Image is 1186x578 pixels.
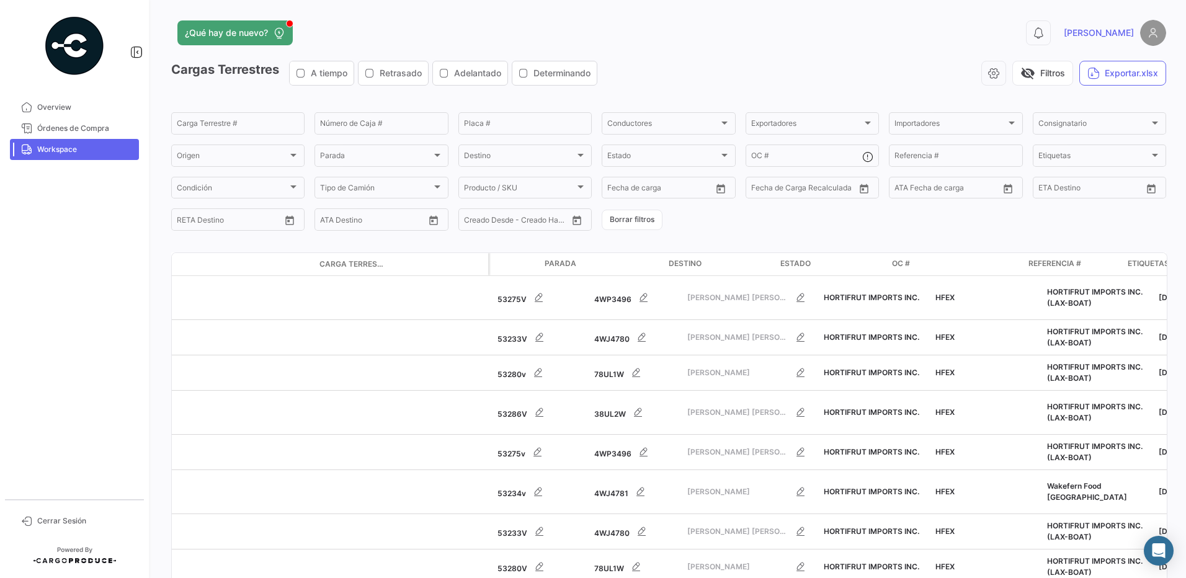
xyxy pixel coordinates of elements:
[1012,61,1073,86] button: visibility_offFiltros
[1038,153,1149,162] span: Etiquetas
[533,67,591,79] span: Determinando
[464,153,575,162] span: Destino
[594,325,677,350] div: 4WJ4780
[824,293,919,302] span: HORTIFRUT IMPORTS INC.
[775,253,887,275] datatable-header-cell: Estado
[887,253,1023,275] datatable-header-cell: OC #
[280,211,299,229] button: Open calendar
[780,258,811,269] span: Estado
[497,400,584,425] div: 53286V
[1047,327,1143,347] span: HORTIFRUT IMPORTS INC. (LAX-BOAT)
[824,332,919,342] span: HORTIFRUT IMPORTS INC.
[311,67,347,79] span: A tiempo
[894,121,1005,130] span: Importadores
[824,407,919,417] span: HORTIFRUT IMPORTS INC.
[687,407,788,418] span: [PERSON_NAME] [PERSON_NAME]
[1047,402,1143,422] span: HORTIFRUT IMPORTS INC. (LAX-BOAT)
[607,153,718,162] span: Estado
[1079,61,1166,86] button: Exportar.xlsx
[177,20,293,45] button: ¿Qué hay de nuevo?
[1038,185,1061,194] input: Desde
[664,253,775,275] datatable-header-cell: Destino
[594,400,677,425] div: 38UL2W
[935,368,955,377] span: HFEX
[824,487,919,496] span: HORTIFRUT IMPORTS INC.
[512,61,597,85] button: Determinando
[1144,536,1174,566] div: Abrir Intercom Messenger
[545,258,576,269] span: Parada
[935,527,955,536] span: HFEX
[941,185,991,194] input: ATA Hasta
[894,185,932,194] input: ATA Desde
[594,479,677,504] div: 4WJ4781
[380,67,422,79] span: Retrasado
[1028,258,1081,269] span: Referencia #
[602,210,662,230] button: Borrar filtros
[687,447,788,458] span: [PERSON_NAME] [PERSON_NAME]
[669,258,702,269] span: Destino
[568,211,586,229] button: Open calendar
[935,293,955,302] span: HFEX
[607,185,630,194] input: Desde
[935,407,955,417] span: HFEX
[824,562,919,571] span: HORTIFRUT IMPORTS INC.
[10,97,139,118] a: Overview
[1047,362,1143,383] span: HORTIFRUT IMPORTS INC. (LAX-BOAT)
[824,447,919,456] span: HORTIFRUT IMPORTS INC.
[855,179,873,198] button: Open calendar
[497,519,584,544] div: 53233V
[1038,121,1149,130] span: Consignatario
[638,185,688,194] input: Hasta
[197,259,314,269] datatable-header-cell: Estado
[1064,27,1134,39] span: [PERSON_NAME]
[367,217,416,226] input: ATA Hasta
[10,118,139,139] a: Órdenes de Compra
[1128,258,1169,269] span: Etiquetas
[177,217,199,226] input: Desde
[687,526,788,537] span: [PERSON_NAME] [PERSON_NAME]
[711,179,730,198] button: Open calendar
[43,15,105,77] img: powered-by.png
[892,258,910,269] span: OC #
[497,479,584,504] div: 53234v
[1047,556,1143,577] span: HORTIFRUT IMPORTS INC. (LAX-BOAT)
[208,217,257,226] input: Hasta
[320,153,431,162] span: Parada
[497,325,584,350] div: 53233V
[687,486,788,497] span: [PERSON_NAME]
[687,561,788,572] span: [PERSON_NAME]
[594,440,677,465] div: 4WP3496
[424,211,443,229] button: Open calendar
[594,285,677,310] div: 4WP3496
[751,185,774,194] input: Desde
[935,562,955,571] span: HFEX
[37,102,134,113] span: Overview
[999,179,1017,198] button: Open calendar
[782,185,832,194] input: Hasta
[607,121,718,130] span: Conductores
[37,144,134,155] span: Workspace
[290,61,354,85] button: A tiempo
[10,139,139,160] a: Workspace
[464,185,575,194] span: Producto / SKU
[314,254,389,275] datatable-header-cell: Carga Terrestre #
[1047,442,1143,462] span: HORTIFRUT IMPORTS INC. (LAX-BOAT)
[519,217,568,226] input: Creado Hasta
[751,121,862,130] span: Exportadores
[687,332,788,343] span: [PERSON_NAME] [PERSON_NAME]
[824,527,919,536] span: HORTIFRUT IMPORTS INC.
[320,185,431,194] span: Tipo de Camión
[464,217,510,226] input: Creado Desde
[37,515,134,527] span: Cerrar Sesión
[454,67,501,79] span: Adelantado
[935,487,955,496] span: HFEX
[594,519,677,544] div: 4WJ4780
[594,360,677,385] div: 78UL1W
[935,332,955,342] span: HFEX
[37,123,134,134] span: Órdenes de Compra
[185,27,268,39] span: ¿Qué hay de nuevo?
[433,61,507,85] button: Adelantado
[389,259,488,269] datatable-header-cell: Delay Status
[824,368,919,377] span: HORTIFRUT IMPORTS INC.
[540,253,664,275] datatable-header-cell: Parada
